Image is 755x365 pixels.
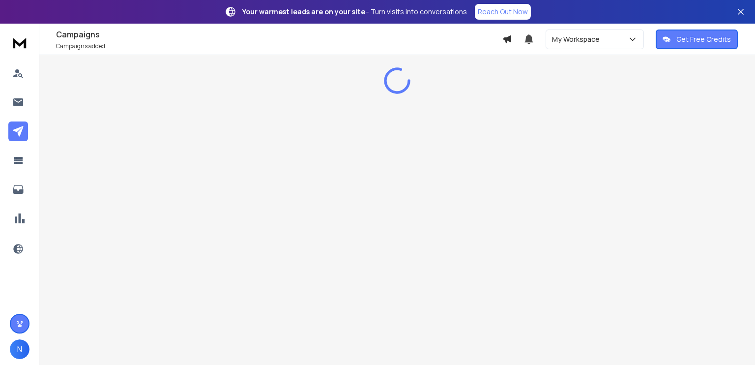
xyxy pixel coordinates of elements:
p: – Turn visits into conversations [242,7,467,17]
p: Reach Out Now [478,7,528,17]
button: N [10,339,29,359]
button: Get Free Credits [656,30,738,49]
a: Reach Out Now [475,4,531,20]
p: Campaigns added [56,42,502,50]
p: Get Free Credits [676,34,731,44]
strong: Your warmest leads are on your site [242,7,365,16]
img: logo [10,33,29,52]
h1: Campaigns [56,29,502,40]
p: My Workspace [552,34,604,44]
